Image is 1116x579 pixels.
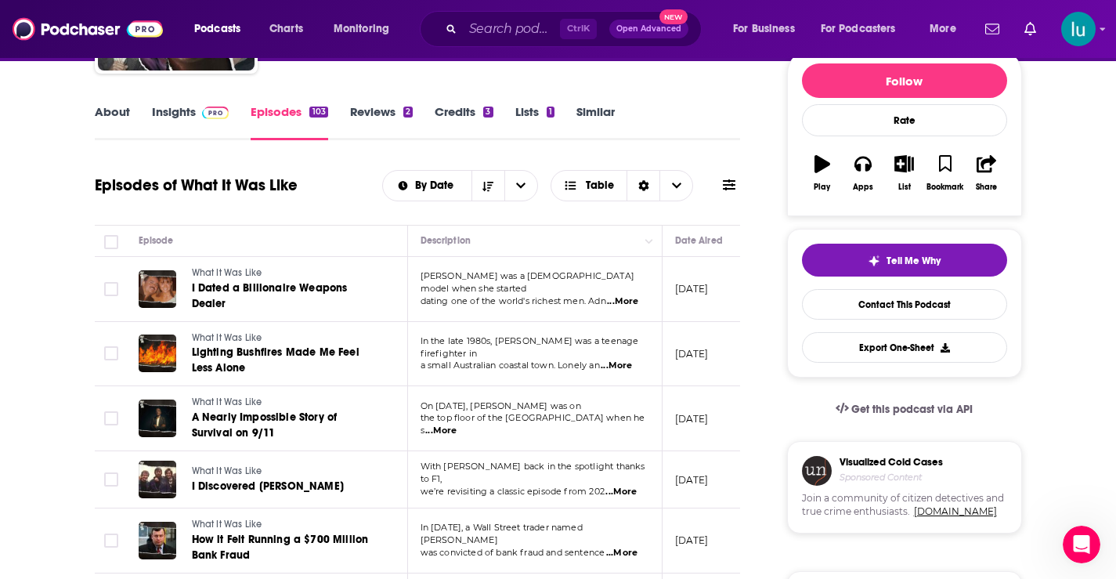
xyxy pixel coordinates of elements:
p: [DATE] [675,347,709,360]
span: For Business [733,18,795,40]
a: What It Was Like [192,396,380,410]
div: Rate [802,104,1007,136]
button: Bookmark [925,145,966,201]
a: What It Was Like [192,518,380,532]
span: Logged in as lusodano [1061,12,1096,46]
img: Podchaser - Follow, Share and Rate Podcasts [13,14,163,44]
a: Visualized Cold CasesSponsored ContentJoin a community of citizen detectives and true crime enthu... [787,441,1022,571]
button: open menu [919,16,976,42]
button: Sort Direction [471,171,504,201]
span: Toggle select row [104,472,118,487]
a: What It Was Like [192,331,380,346]
div: Date Aired [675,231,723,250]
span: On [DATE], [PERSON_NAME] was on [421,400,581,411]
button: tell me why sparkleTell Me Why [802,244,1007,277]
span: Toggle select row [104,346,118,360]
button: Share [966,145,1006,201]
a: Show notifications dropdown [979,16,1006,42]
button: open menu [722,16,814,42]
h4: Sponsored Content [840,472,943,483]
span: Charts [269,18,303,40]
button: Apps [843,145,883,201]
span: I Dated a Billionaire Weapons Dealer [192,281,348,310]
span: we’re revisiting a classic episode from 202 [421,486,605,497]
button: Follow [802,63,1007,98]
span: was convicted of bank fraud and sentence [421,547,605,558]
a: What It Was Like [192,465,378,479]
button: Column Actions [640,232,659,251]
span: Join a community of citizen detectives and true crime enthusiasts. [802,492,1007,519]
div: Apps [853,183,873,192]
span: dating one of the world's richest men. Adn [421,295,606,306]
span: What It Was Like [192,267,262,278]
img: coldCase.18b32719.png [802,456,832,486]
p: [DATE] [675,473,709,487]
span: [PERSON_NAME] was a [DEMOGRAPHIC_DATA] model when she started [421,270,635,294]
a: Show notifications dropdown [1018,16,1042,42]
div: 2 [403,107,413,118]
button: open menu [811,16,919,42]
a: A Nearly Impossible Story of Survival on 9/11 [192,410,380,441]
span: A Nearly Impossible Story of Survival on 9/11 [192,411,338,440]
a: Episodes103 [251,104,327,140]
a: Lighting Bushfires Made Me Feel Less Alone [192,345,380,376]
div: Description [421,231,471,250]
span: Lighting Bushfires Made Me Feel Less Alone [192,346,359,375]
span: What It Was Like [192,332,262,343]
div: Play [814,183,830,192]
span: Get this podcast via API [851,403,973,416]
a: Similar [576,104,615,140]
span: ...More [601,360,632,372]
button: open menu [323,16,410,42]
a: Reviews2 [350,104,413,140]
button: Show profile menu [1061,12,1096,46]
a: I Dated a Billionaire Weapons Dealer [192,280,380,312]
span: For Podcasters [821,18,896,40]
a: What It Was Like [192,266,380,280]
img: tell me why sparkle [868,255,880,267]
a: [DOMAIN_NAME] [914,505,997,517]
span: the top floor of the [GEOGRAPHIC_DATA] when he s [421,412,645,436]
h3: Visualized Cold Cases [840,456,943,469]
span: ...More [607,295,638,308]
span: In the late 1980s, [PERSON_NAME] was a teenage firefighter in [421,335,639,359]
span: What It Was Like [192,519,262,530]
div: Share [976,183,997,192]
span: How it Felt Running a $700 Million Bank Fraud [192,533,369,562]
div: 3 [483,107,493,118]
div: Bookmark [926,183,963,192]
div: Episode [139,231,174,250]
a: Lists1 [515,104,554,140]
span: What It Was Like [192,465,262,476]
img: User Profile [1061,12,1096,46]
span: More [930,18,956,40]
a: How it Felt Running a $700 Million Bank Fraud [192,532,380,563]
span: Podcasts [194,18,240,40]
h1: Episodes of What It Was Like [95,176,298,195]
a: Credits3 [435,104,493,140]
span: Ctrl K [560,19,597,39]
a: InsightsPodchaser Pro [152,104,229,140]
div: Search podcasts, credits, & more... [435,11,717,47]
span: Toggle select row [104,411,118,425]
a: Charts [259,16,312,42]
span: ...More [425,425,457,437]
p: [DATE] [675,534,709,547]
button: open menu [383,180,471,191]
div: 103 [309,107,327,118]
button: Open AdvancedNew [609,20,688,38]
iframe: Intercom live chat [1063,526,1100,563]
p: [DATE] [675,412,709,425]
button: Choose View [551,170,694,201]
button: Play [802,145,843,201]
input: Search podcasts, credits, & more... [463,16,560,42]
div: List [898,183,911,192]
button: List [883,145,924,201]
div: Sort Direction [627,171,659,201]
img: Podchaser Pro [202,107,229,119]
button: open menu [183,16,261,42]
span: ...More [606,547,637,559]
span: By Date [415,180,459,191]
